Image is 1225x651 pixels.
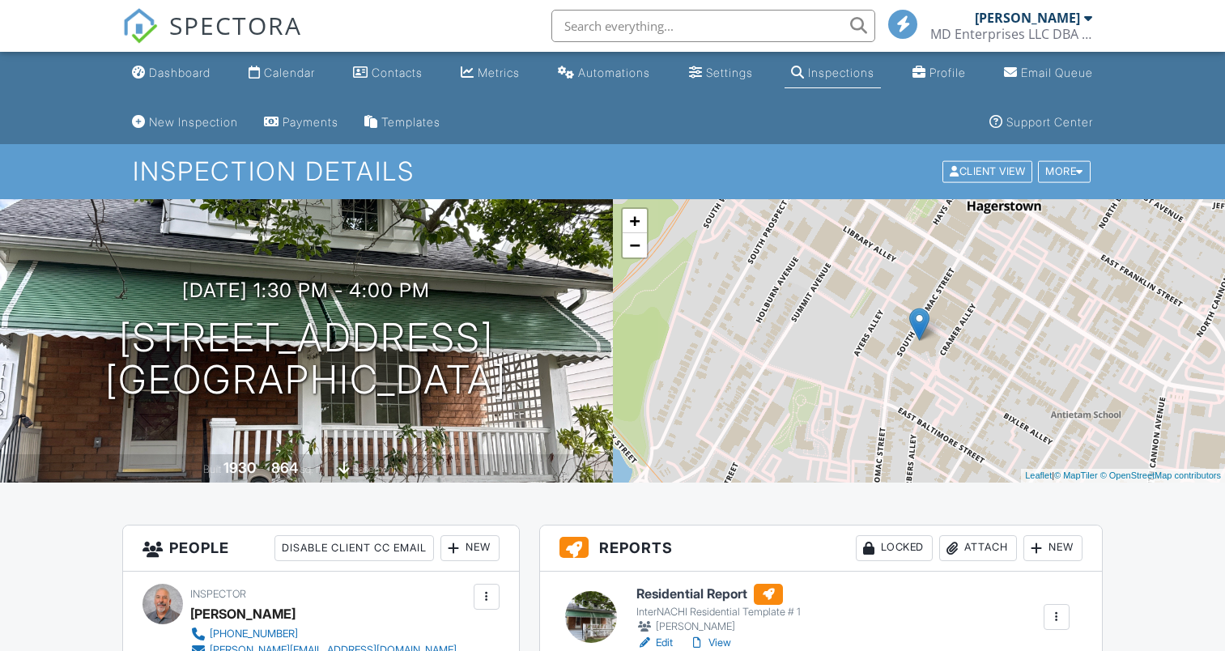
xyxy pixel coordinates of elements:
[785,58,881,88] a: Inspections
[264,66,315,79] div: Calendar
[372,66,423,79] div: Contacts
[122,8,158,44] img: The Best Home Inspection Software - Spectora
[997,58,1100,88] a: Email Queue
[636,619,801,635] div: [PERSON_NAME]
[636,584,801,636] a: Residential Report InterNACHI Residential Template # 1 [PERSON_NAME]
[1054,470,1098,480] a: © MapTiler
[283,115,338,129] div: Payments
[1006,115,1093,129] div: Support Center
[125,58,217,88] a: Dashboard
[271,459,298,476] div: 864
[1100,470,1221,480] a: © OpenStreetMap contributors
[125,108,245,138] a: New Inspection
[190,588,246,600] span: Inspector
[454,58,526,88] a: Metrics
[274,535,434,561] div: Disable Client CC Email
[1038,161,1091,183] div: More
[105,317,507,402] h1: [STREET_ADDRESS] [GEOGRAPHIC_DATA]
[352,463,396,475] span: basement
[440,535,500,561] div: New
[856,535,933,561] div: Locked
[551,10,875,42] input: Search everything...
[983,108,1100,138] a: Support Center
[210,628,298,640] div: [PHONE_NUMBER]
[1021,469,1225,483] div: |
[182,279,430,301] h3: [DATE] 1:30 pm - 4:00 pm
[929,66,966,79] div: Profile
[636,635,673,651] a: Edit
[358,108,447,138] a: Templates
[257,108,345,138] a: Payments
[975,10,1080,26] div: [PERSON_NAME]
[242,58,321,88] a: Calendar
[478,66,520,79] div: Metrics
[683,58,759,88] a: Settings
[623,209,647,233] a: Zoom in
[1021,66,1093,79] div: Email Queue
[706,66,753,79] div: Settings
[941,164,1036,177] a: Client View
[906,58,972,88] a: Company Profile
[808,66,874,79] div: Inspections
[939,535,1017,561] div: Attach
[122,22,302,56] a: SPECTORA
[169,8,302,42] span: SPECTORA
[636,606,801,619] div: InterNACHI Residential Template # 1
[190,626,457,642] a: [PHONE_NUMBER]
[203,463,221,475] span: Built
[149,115,238,129] div: New Inspection
[636,584,801,605] h6: Residential Report
[149,66,211,79] div: Dashboard
[540,525,1102,572] h3: Reports
[123,525,518,572] h3: People
[930,26,1092,42] div: MD Enterprises LLC DBA Noble Property Inspections
[300,463,323,475] span: sq. ft.
[1025,470,1052,480] a: Leaflet
[133,157,1092,185] h1: Inspection Details
[623,233,647,257] a: Zoom out
[347,58,429,88] a: Contacts
[689,635,731,651] a: View
[381,115,440,129] div: Templates
[578,66,650,79] div: Automations
[223,459,256,476] div: 1930
[551,58,657,88] a: Automations (Basic)
[190,602,296,626] div: [PERSON_NAME]
[1023,535,1083,561] div: New
[942,161,1032,183] div: Client View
